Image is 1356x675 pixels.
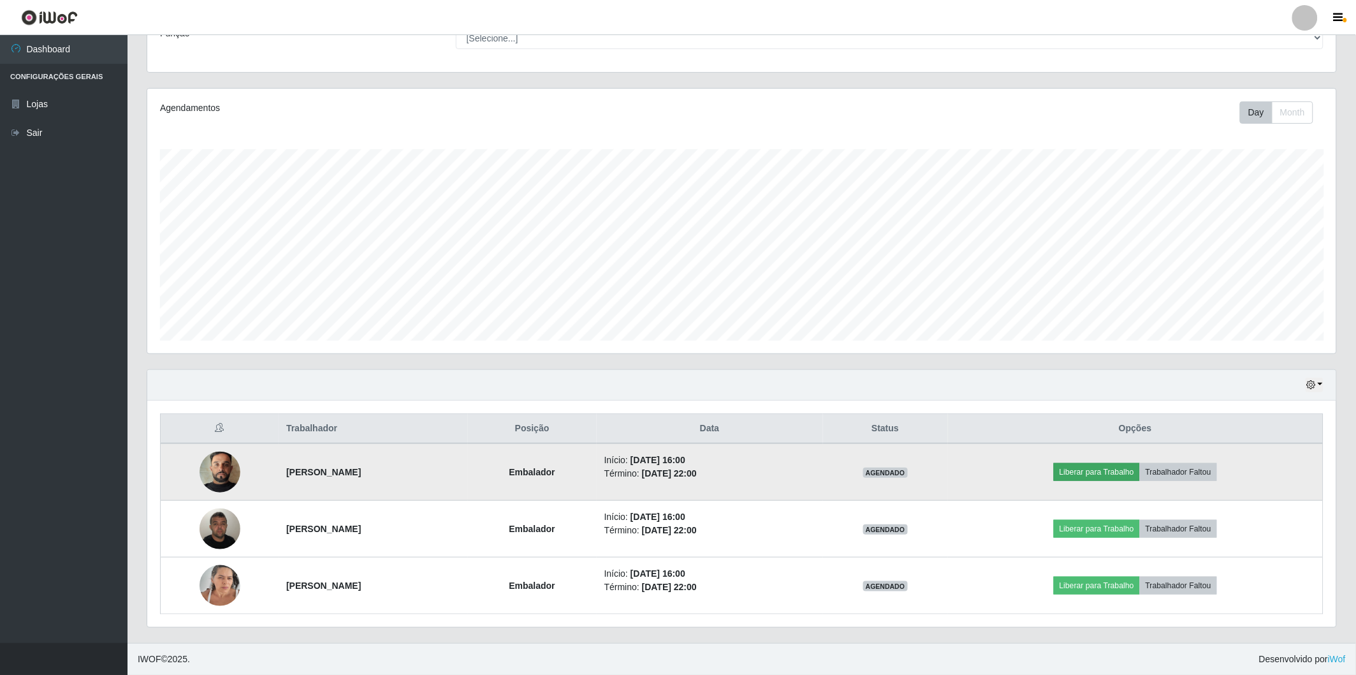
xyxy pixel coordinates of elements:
[604,510,815,524] li: Início:
[200,436,240,508] img: 1732360371404.jpeg
[1240,101,1323,124] div: Toolbar with button groups
[1240,101,1272,124] button: Day
[1140,520,1217,538] button: Trabalhador Faltou
[468,414,597,444] th: Posição
[160,101,634,115] div: Agendamentos
[1140,577,1217,595] button: Trabalhador Faltou
[200,558,240,612] img: 1741963068390.jpeg
[138,653,190,666] span: © 2025 .
[642,525,697,535] time: [DATE] 22:00
[631,512,685,522] time: [DATE] 16:00
[1328,654,1346,664] a: iWof
[138,654,161,664] span: IWOF
[1259,653,1346,666] span: Desenvolvido por
[286,581,361,591] strong: [PERSON_NAME]
[863,468,908,478] span: AGENDADO
[604,524,815,537] li: Término:
[509,524,555,534] strong: Embalador
[604,467,815,480] li: Término:
[604,454,815,467] li: Início:
[1140,463,1217,481] button: Trabalhador Faltou
[597,414,823,444] th: Data
[642,582,697,592] time: [DATE] 22:00
[509,467,555,477] strong: Embalador
[1054,577,1140,595] button: Liberar para Trabalho
[1240,101,1313,124] div: First group
[286,524,361,534] strong: [PERSON_NAME]
[286,467,361,477] strong: [PERSON_NAME]
[631,455,685,465] time: [DATE] 16:00
[509,581,555,591] strong: Embalador
[604,567,815,581] li: Início:
[1054,520,1140,538] button: Liberar para Trabalho
[279,414,468,444] th: Trabalhador
[631,568,685,579] time: [DATE] 16:00
[642,468,697,478] time: [DATE] 22:00
[823,414,948,444] th: Status
[863,524,908,535] span: AGENDADO
[948,414,1323,444] th: Opções
[21,10,78,26] img: CoreUI Logo
[604,581,815,594] li: Término:
[1054,463,1140,481] button: Liberar para Trabalho
[863,581,908,591] span: AGENDADO
[1272,101,1313,124] button: Month
[200,501,240,556] img: 1714957062897.jpeg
